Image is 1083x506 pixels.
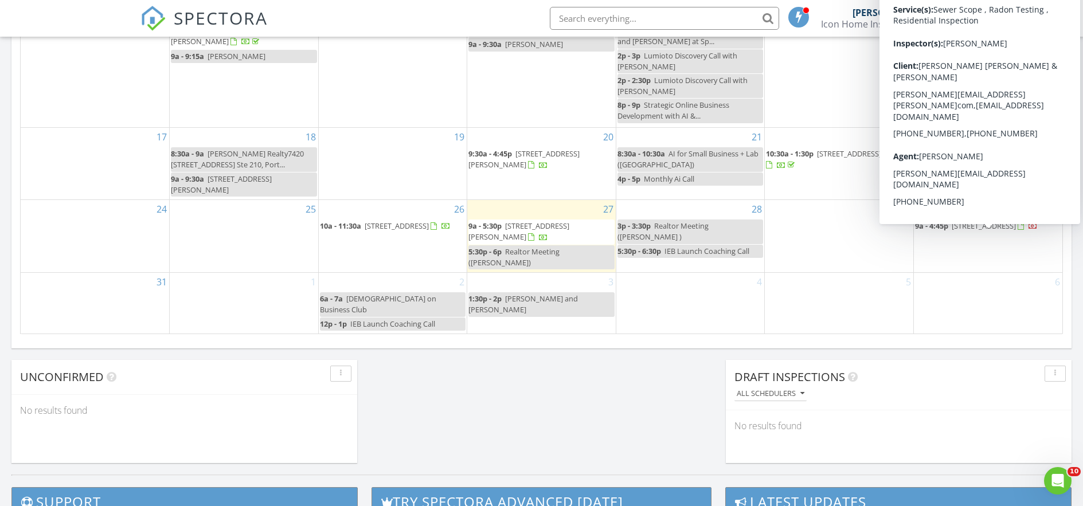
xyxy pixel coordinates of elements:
td: Go to August 20, 2025 [467,128,616,200]
a: Go to August 24, 2025 [154,200,169,218]
td: Go to August 18, 2025 [170,128,319,200]
td: Go to August 29, 2025 [765,200,914,273]
span: 8:30a - 10:30a [617,148,665,159]
span: 8p - 9p [617,100,640,110]
span: 9:30a - 4:45p [468,148,512,159]
a: 9a - 4:45p [STREET_ADDRESS] [915,221,1038,231]
span: 9a - 5:30p [468,221,502,231]
span: 10a - 11:30a [320,221,361,231]
a: Go to August 18, 2025 [303,128,318,146]
span: 3p - 3:30p [617,221,651,231]
span: [PERSON_NAME] [208,51,265,61]
span: [STREET_ADDRESS][PERSON_NAME] [171,174,272,195]
span: Strategic Online Business Development with AI &... [617,100,729,121]
a: Go to August 19, 2025 [452,128,467,146]
span: Unconfirmed [20,369,104,385]
span: 9a - 9:15a [171,51,204,61]
a: Go to August 30, 2025 [1047,200,1062,218]
td: Go to August 16, 2025 [913,5,1062,128]
td: Go to August 30, 2025 [913,200,1062,273]
a: Go to August 20, 2025 [601,128,616,146]
td: Go to August 11, 2025 [170,5,319,128]
span: Lumioto Discovery Call with [PERSON_NAME] [617,50,737,72]
td: Go to August 28, 2025 [616,200,765,273]
a: 9:30a - 4:45p [STREET_ADDRESS][PERSON_NAME] [468,148,580,170]
span: 2p - 2:30p [617,75,651,85]
a: Go to September 4, 2025 [754,273,764,291]
td: Go to August 27, 2025 [467,200,616,273]
span: 1:30p - 2p [468,293,502,304]
span: AI for Small Business + Lab ([GEOGRAPHIC_DATA]) [617,148,759,170]
td: Go to August 26, 2025 [318,200,467,273]
span: 10 [1068,467,1081,476]
span: 12p - 1p [320,319,347,329]
span: Realtor Meeting ([PERSON_NAME]) [468,246,560,268]
div: [PERSON_NAME] [853,7,927,18]
a: Go to August 21, 2025 [749,128,764,146]
div: Icon Home Inspection Services [821,18,936,30]
a: Go to August 27, 2025 [601,200,616,218]
a: 9a - 5:30p [STREET_ADDRESS][PERSON_NAME] [468,221,569,242]
a: Go to September 5, 2025 [904,273,913,291]
a: Go to August 23, 2025 [1047,128,1062,146]
a: Go to September 6, 2025 [1053,273,1062,291]
td: Go to August 17, 2025 [21,128,170,200]
span: [DEMOGRAPHIC_DATA] on Business Club [320,293,436,315]
span: Lumioto Discovery Call with [PERSON_NAME] [617,75,748,96]
a: Go to August 31, 2025 [154,273,169,291]
span: 5:30p - 6:30p [617,246,661,256]
a: Go to August 28, 2025 [749,200,764,218]
span: [STREET_ADDRESS] [365,221,429,231]
td: Go to August 22, 2025 [765,128,914,200]
div: All schedulers [737,390,804,398]
td: Go to September 3, 2025 [467,273,616,334]
a: 10a - 11:30a [STREET_ADDRESS] [320,221,451,231]
td: Go to August 12, 2025 [318,5,467,128]
a: 9:30a - 4:45p [STREET_ADDRESS][PERSON_NAME] [468,147,615,172]
td: Go to August 14, 2025 [616,5,765,128]
td: Go to August 10, 2025 [21,5,170,128]
td: Go to August 31, 2025 [21,273,170,334]
a: Go to August 26, 2025 [452,200,467,218]
div: No results found [11,395,357,426]
a: 10:30a - 1:30p [STREET_ADDRESS] [766,147,912,172]
span: 5:30p - 6p [468,246,502,257]
a: SPECTORA [140,15,268,40]
span: 9a - 4:45p [915,221,948,231]
span: IEB Launch Coaching Call [350,319,435,329]
input: Search everything... [550,7,779,30]
span: [STREET_ADDRESS][PERSON_NAME] [468,148,580,170]
a: 10:30a - 1:30p [STREET_ADDRESS] [766,148,881,170]
a: Go to September 2, 2025 [457,273,467,291]
iframe: Intercom live chat [1044,467,1072,495]
span: Monthly Ai Call [644,174,694,184]
a: Go to August 22, 2025 [898,128,913,146]
td: Go to August 15, 2025 [765,5,914,128]
a: Go to August 25, 2025 [303,200,318,218]
span: SPECTORA [174,6,268,30]
td: Go to August 24, 2025 [21,200,170,273]
td: Go to August 19, 2025 [318,128,467,200]
span: [STREET_ADDRESS] [952,221,1016,231]
span: 10:30a - 1:30p [766,148,814,159]
span: 4p - 5p [617,174,640,184]
span: Draft Inspections [734,369,845,385]
td: Go to August 25, 2025 [170,200,319,273]
div: No results found [726,410,1072,441]
img: The Best Home Inspection Software - Spectora [140,6,166,31]
span: [STREET_ADDRESS][PERSON_NAME] [468,221,569,242]
button: All schedulers [734,386,807,402]
a: Go to August 29, 2025 [898,200,913,218]
span: 8:30a - 9a [171,148,204,159]
span: [STREET_ADDRESS] [817,148,881,159]
span: IEB Launch Coaching Call [664,246,749,256]
td: Go to September 6, 2025 [913,273,1062,334]
td: Go to September 1, 2025 [170,273,319,334]
span: [PERSON_NAME] [505,39,563,49]
td: Go to September 5, 2025 [765,273,914,334]
a: Go to August 17, 2025 [154,128,169,146]
span: 9a - 9:30a [468,39,502,49]
a: 9a - 4:45p [STREET_ADDRESS] [915,219,1061,233]
span: 6a - 7a [320,293,343,304]
span: 9a - 9:30a [171,174,204,184]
